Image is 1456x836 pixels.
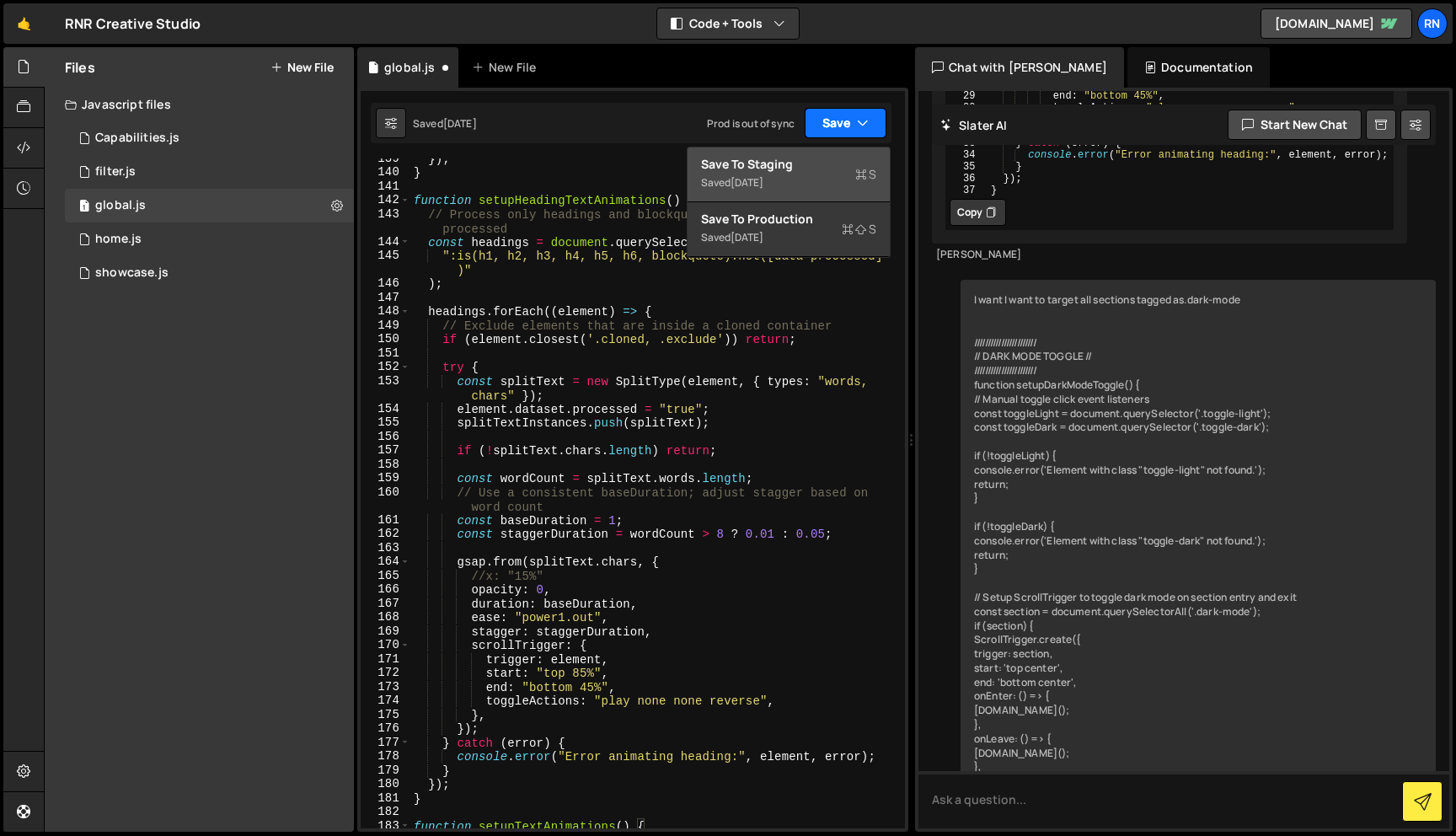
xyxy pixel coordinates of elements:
div: 36 [947,173,986,185]
div: 2785/36237.js [65,256,354,290]
span: S [855,166,876,183]
div: 156 [361,430,410,444]
div: 35 [947,161,986,173]
div: Capabilities.js [95,131,179,146]
div: New File [472,59,543,76]
div: 155 [361,415,410,430]
button: New File [270,61,334,74]
button: Save to StagingS Saved[DATE] [688,147,890,202]
button: Save [805,108,886,138]
div: Javascript files [45,88,354,121]
div: 147 [361,291,410,305]
div: 170 [361,638,410,652]
div: 150 [361,332,410,346]
div: Chat with [PERSON_NAME] [915,47,1124,88]
div: 176 [361,721,410,736]
div: 2785/32613.js [65,121,354,155]
div: 177 [361,736,410,750]
div: Saved [701,173,876,193]
div: global.js [384,59,435,76]
button: Save to ProductionS Saved[DATE] [688,202,890,257]
div: 148 [361,304,410,319]
div: 164 [361,555,410,569]
div: 152 [361,360,410,374]
div: Prod is out of sync [707,116,795,131]
div: Saved [701,228,876,248]
div: 30 [947,102,986,114]
div: 143 [361,207,410,235]
div: RNR Creative Studio [65,13,201,34]
div: 180 [361,777,410,791]
div: [PERSON_NAME] [936,248,1403,262]
div: 159 [361,471,410,485]
div: Save to Staging [701,156,876,173]
div: 149 [361,319,410,333]
h2: Slater AI [940,117,1008,133]
div: 173 [361,680,410,694]
div: [DATE] [731,230,763,244]
div: 154 [361,402,410,416]
div: 166 [361,582,410,597]
h2: Files [65,58,95,77]
div: 2785/4730.js [65,222,354,256]
button: Start new chat [1228,110,1362,140]
div: 144 [361,235,410,249]
div: 34 [947,149,986,161]
div: 174 [361,694,410,708]
div: 141 [361,180,410,194]
div: 171 [361,652,410,667]
div: 151 [361,346,410,361]
div: 179 [361,764,410,778]
div: 161 [361,513,410,528]
div: 2785/4729.js [65,189,354,222]
div: 163 [361,541,410,555]
div: 167 [361,597,410,611]
span: 1 [79,201,89,214]
div: filter.js [95,164,136,180]
div: Save to Production [701,211,876,228]
div: 2785/35735.js [65,155,354,189]
div: 157 [361,443,410,458]
div: 181 [361,791,410,806]
div: Documentation [1127,47,1270,88]
div: 178 [361,749,410,764]
div: showcase.js [95,265,169,281]
a: 🤙 [3,3,45,44]
div: 145 [361,249,410,276]
div: Saved [413,116,477,131]
div: [DATE] [443,116,477,131]
div: 153 [361,374,410,402]
button: Code + Tools [657,8,799,39]
div: 142 [361,193,410,207]
div: 160 [361,485,410,513]
div: home.js [95,232,142,247]
div: 140 [361,165,410,180]
div: 29 [947,90,986,102]
div: 182 [361,805,410,819]
div: global.js [95,198,146,213]
div: 175 [361,708,410,722]
div: 162 [361,527,410,541]
div: 139 [361,152,410,166]
div: 183 [361,819,410,833]
button: Copy [950,199,1006,226]
div: 158 [361,458,410,472]
a: [DOMAIN_NAME] [1261,8,1412,39]
div: 172 [361,666,410,680]
div: [DATE] [731,175,763,190]
div: 169 [361,624,410,639]
a: RN [1417,8,1448,39]
div: 146 [361,276,410,291]
div: 37 [947,185,986,196]
div: 165 [361,569,410,583]
div: 168 [361,610,410,624]
span: S [842,221,876,238]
